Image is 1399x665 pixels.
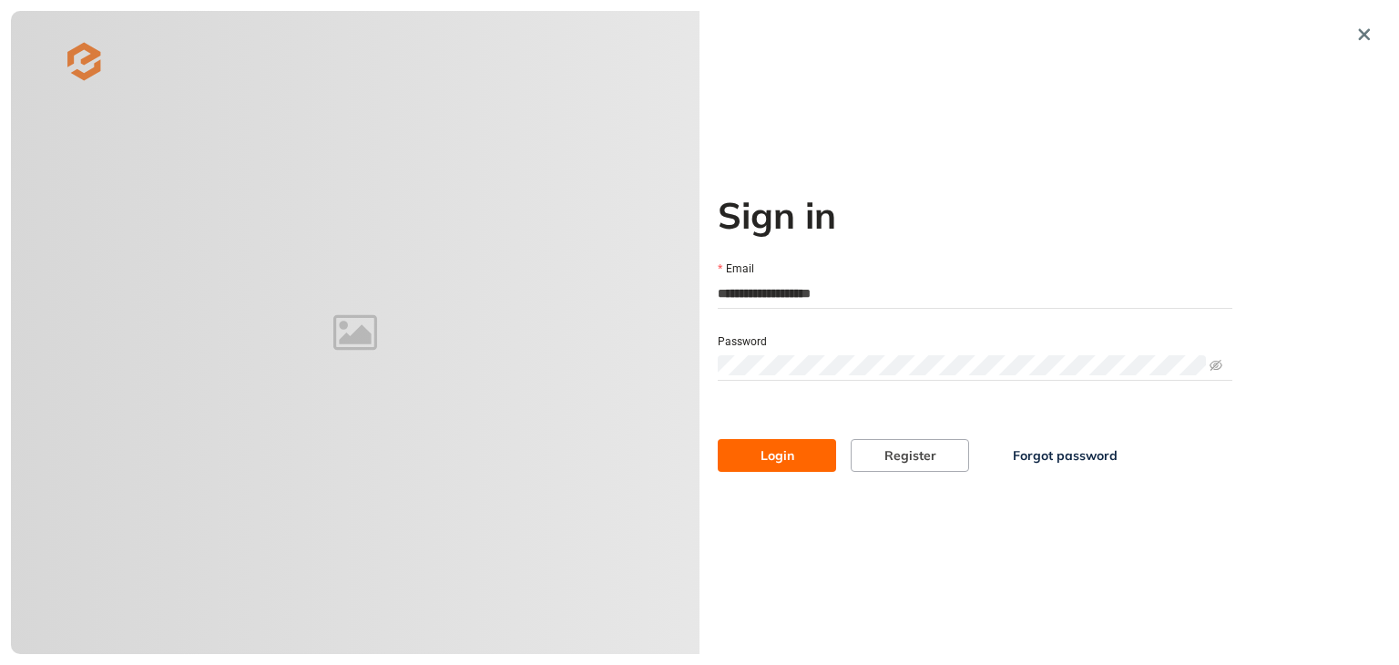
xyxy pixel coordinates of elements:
[984,439,1147,472] button: Forgot password
[884,445,936,465] span: Register
[718,439,836,472] button: Login
[718,333,767,351] label: Password
[1013,445,1118,465] span: Forgot password
[851,439,969,472] button: Register
[718,261,754,278] label: Email
[718,355,1206,375] input: Password
[1210,359,1222,372] span: eye-invisible
[718,280,1232,307] input: Email
[761,445,794,465] span: Login
[718,193,1232,237] h2: Sign in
